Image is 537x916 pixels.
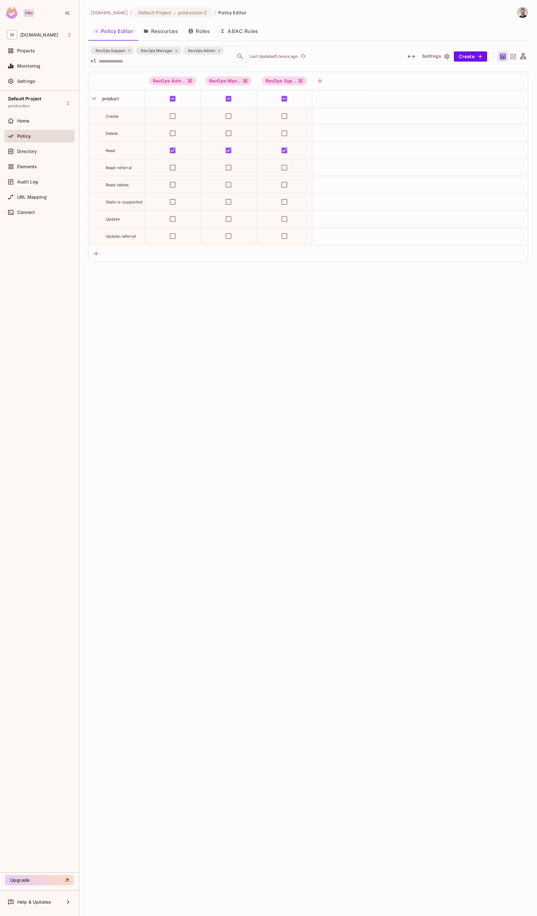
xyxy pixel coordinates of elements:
[106,114,118,119] span: Create
[5,875,74,885] button: Upgrade
[17,899,51,905] span: Help & Updates
[106,183,129,187] span: Read-tables
[138,23,183,39] button: Resources
[17,118,30,123] span: Home
[17,164,37,169] span: Elements
[262,76,307,85] span: RevOps Support
[88,23,138,39] button: Policy Editor
[7,30,17,39] span: H
[174,10,176,15] span: :
[149,76,196,85] span: RevOps Admin
[17,63,41,69] span: Monitoring
[137,48,176,54] span: RevOps Manager
[17,210,35,215] span: Connect
[106,234,136,239] span: Update-referral
[6,7,17,19] img: SReyMgAAAABJRU5ErkJggg==
[106,217,120,222] span: Update
[106,200,143,204] span: State-is-supported
[236,52,245,61] button: Open
[249,54,298,59] p: Last Updated 5 hours ago
[214,10,216,16] li: /
[149,76,196,85] div: RevOps Adm...
[184,48,219,54] span: RevOps Admin
[17,79,35,84] span: Settings
[17,48,35,53] span: Projects
[298,53,307,60] span: Click to refresh data
[106,165,132,170] span: Read-referral
[17,195,47,200] span: URL Mapping
[301,53,306,60] span: refresh
[8,96,41,101] span: Default Project
[90,57,96,65] span: +1
[262,76,307,85] div: RevOps Sup...
[205,76,252,85] div: RevOps Man...
[106,131,118,136] span: Delete
[91,10,128,16] span: the active workspace
[420,51,451,62] button: Settings
[24,9,34,17] div: Pro
[299,53,307,60] button: refresh
[17,149,37,154] span: Directory
[215,23,263,39] button: ABAC Rules
[218,10,246,16] span: Policy Editor
[454,51,487,62] button: Create
[178,10,203,16] span: production
[205,76,252,85] span: RevOps Manager
[136,47,181,55] div: RevOps Manager
[20,32,58,37] span: Workspace: honeycombinsurance.com
[100,96,119,101] span: product
[92,48,129,54] span: RevOps Support
[8,103,30,109] span: production
[90,47,134,55] div: RevOps Support
[183,23,215,39] button: Roles
[517,7,528,18] img: dor@honeycombinsurance.com
[106,148,116,153] span: Read
[17,134,31,139] span: Policy
[183,47,224,55] div: RevOps Admin
[138,10,171,16] span: Default Project
[130,10,132,16] li: /
[17,179,38,184] span: Audit Log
